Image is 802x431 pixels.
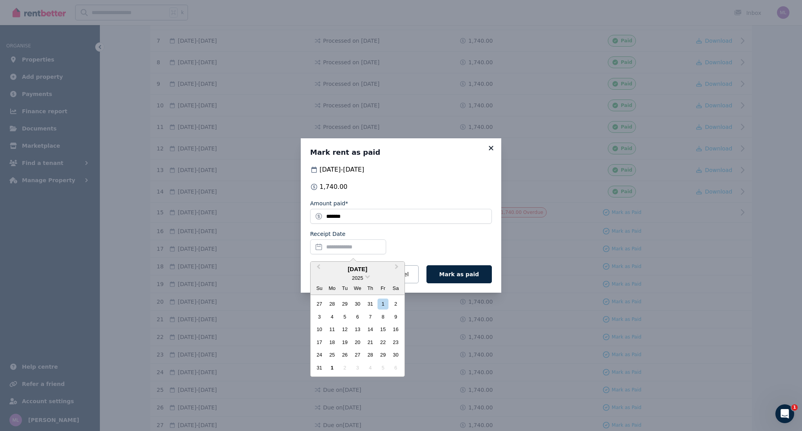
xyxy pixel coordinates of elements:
div: We [352,283,363,293]
iframe: Intercom live chat [775,404,794,423]
div: [DATE] [311,265,405,274]
div: Choose Tuesday, August 19th, 2025 [340,337,350,348]
div: Choose Friday, August 29th, 2025 [378,350,388,360]
div: Mo [327,283,338,293]
div: Choose Friday, August 22nd, 2025 [378,337,388,348]
div: Tu [340,283,350,293]
div: Choose Sunday, August 10th, 2025 [314,324,325,335]
div: Not available Thursday, September 4th, 2025 [365,362,376,373]
label: Receipt Date [310,230,345,238]
div: Not available Friday, September 5th, 2025 [378,362,388,373]
button: Mark as paid [426,265,492,283]
div: Choose Sunday, August 17th, 2025 [314,337,325,348]
label: Amount paid* [310,199,348,207]
button: Next Month [391,263,404,275]
div: Choose Friday, August 8th, 2025 [378,311,388,322]
span: 1,740.00 [320,182,347,192]
div: Choose Saturday, August 30th, 2025 [390,350,401,360]
button: Previous Month [311,263,324,275]
div: Choose Sunday, August 3rd, 2025 [314,311,325,322]
div: Choose Wednesday, August 27th, 2025 [352,350,363,360]
div: Choose Sunday, August 31st, 2025 [314,362,325,373]
div: Choose Thursday, August 7th, 2025 [365,311,376,322]
div: Choose Monday, August 25th, 2025 [327,350,338,360]
div: Not available Saturday, September 6th, 2025 [390,362,401,373]
div: Choose Sunday, July 27th, 2025 [314,299,325,309]
div: Choose Wednesday, July 30th, 2025 [352,299,363,309]
div: Choose Monday, August 18th, 2025 [327,337,338,348]
div: Choose Tuesday, August 12th, 2025 [340,324,350,335]
h3: Mark rent as paid [310,148,492,157]
div: Not available Wednesday, September 3rd, 2025 [352,362,363,373]
div: Choose Monday, August 11th, 2025 [327,324,338,335]
div: Not available Tuesday, September 2nd, 2025 [340,362,350,373]
div: Choose Friday, August 15th, 2025 [378,324,388,335]
div: Sa [390,283,401,293]
div: Choose Saturday, August 9th, 2025 [390,311,401,322]
div: Fr [378,283,388,293]
div: Choose Tuesday, August 5th, 2025 [340,311,350,322]
span: Mark as paid [439,271,479,277]
div: Choose Monday, September 1st, 2025 [327,362,338,373]
div: Choose Thursday, July 31st, 2025 [365,299,376,309]
div: Choose Wednesday, August 6th, 2025 [352,311,363,322]
div: Choose Tuesday, July 29th, 2025 [340,299,350,309]
div: Choose Monday, August 4th, 2025 [327,311,338,322]
span: 1 [791,404,798,411]
div: Choose Saturday, August 16th, 2025 [390,324,401,335]
span: [DATE] - [DATE] [320,165,364,174]
div: Choose Wednesday, August 13th, 2025 [352,324,363,335]
div: Choose Friday, August 1st, 2025 [378,299,388,309]
div: Choose Monday, July 28th, 2025 [327,299,338,309]
div: Choose Wednesday, August 20th, 2025 [352,337,363,348]
div: month 2025-08 [313,298,402,374]
div: Choose Saturday, August 23rd, 2025 [390,337,401,348]
div: Su [314,283,325,293]
div: Th [365,283,376,293]
div: Choose Thursday, August 28th, 2025 [365,350,376,360]
div: Choose Thursday, August 14th, 2025 [365,324,376,335]
div: Choose Tuesday, August 26th, 2025 [340,350,350,360]
div: Choose Saturday, August 2nd, 2025 [390,299,401,309]
div: Choose Thursday, August 21st, 2025 [365,337,376,348]
span: 2025 [352,275,363,281]
div: Choose Sunday, August 24th, 2025 [314,350,325,360]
